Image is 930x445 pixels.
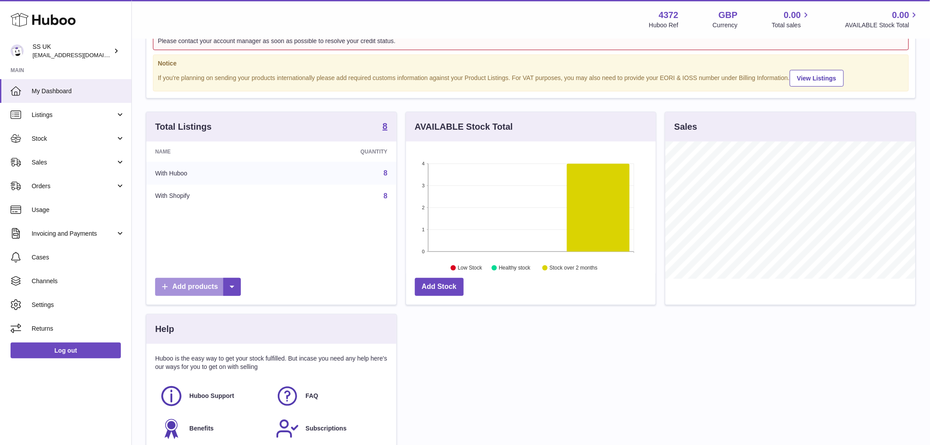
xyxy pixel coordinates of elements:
td: With Huboo [146,162,281,185]
span: AVAILABLE Stock Total [845,21,919,29]
text: 1 [422,227,425,232]
a: Log out [11,343,121,358]
div: Currency [713,21,738,29]
a: 8 [384,169,388,177]
div: If you're planning on sending your products internationally please add required customs informati... [158,69,904,87]
a: Add products [155,278,241,296]
text: 3 [422,183,425,188]
text: 4 [422,161,425,166]
strong: 4372 [659,9,679,21]
th: Quantity [281,142,396,162]
span: Total sales [772,21,811,29]
span: 0.00 [892,9,909,21]
span: Invoicing and Payments [32,230,116,238]
div: Huboo Ref [649,21,679,29]
a: Add Stock [415,278,464,296]
span: Sales [32,158,116,167]
h3: Total Listings [155,121,212,133]
a: FAQ [276,384,383,408]
span: Usage [32,206,125,214]
strong: Notice [158,59,904,68]
h3: Help [155,323,174,335]
a: 8 [384,192,388,200]
span: Channels [32,277,125,285]
h3: Sales [674,121,697,133]
a: 8 [383,122,388,132]
a: Benefits [160,417,267,441]
span: Returns [32,325,125,333]
text: Low Stock [458,265,483,271]
img: internalAdmin-4372@internal.huboo.com [11,44,24,58]
text: 0 [422,249,425,254]
span: Stock [32,135,116,143]
span: Listings [32,111,116,119]
span: Orders [32,182,116,190]
span: FAQ [305,392,318,400]
span: [EMAIL_ADDRESS][DOMAIN_NAME] [33,51,129,58]
a: 0.00 Total sales [772,9,811,29]
text: Healthy stock [499,265,531,271]
th: Name [146,142,281,162]
a: View Listings [790,70,844,87]
span: Benefits [189,424,214,433]
span: 0.00 [784,9,801,21]
div: SS UK [33,43,112,59]
td: With Shopify [146,185,281,208]
p: Huboo is the easy way to get your stock fulfilled. But incase you need any help here's our ways f... [155,354,388,371]
span: My Dashboard [32,87,125,95]
h3: AVAILABLE Stock Total [415,121,513,133]
span: Cases [32,253,125,262]
strong: 8 [383,122,388,131]
strong: GBP [719,9,737,21]
span: Subscriptions [305,424,346,433]
a: Subscriptions [276,417,383,441]
text: Stock over 2 months [549,265,597,271]
a: Huboo Support [160,384,267,408]
span: Settings [32,301,125,309]
a: 0.00 AVAILABLE Stock Total [845,9,919,29]
span: Huboo Support [189,392,234,400]
text: 2 [422,205,425,210]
